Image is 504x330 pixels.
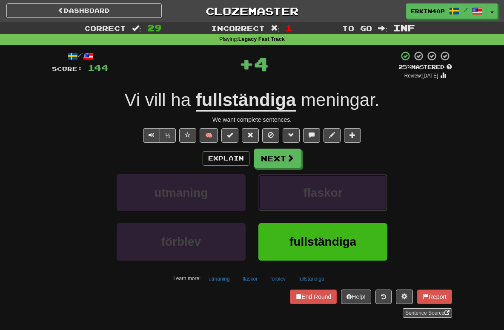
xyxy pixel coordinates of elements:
[175,3,330,18] a: Clozemaster
[145,90,166,110] span: vill
[211,24,265,32] span: Incorrect
[242,128,259,143] button: Reset to 0% Mastered (alt+r)
[141,128,176,143] div: Text-to-speech controls
[143,128,160,143] button: Play sentence audio (ctl+space)
[294,273,329,285] button: fullständiga
[84,24,126,32] span: Correct
[411,7,445,15] span: Erkin40p
[238,36,285,42] strong: Legacy Fast Track
[375,290,392,304] button: Round history (alt+y)
[173,275,200,281] small: Learn more:
[341,290,371,304] button: Help!
[266,273,290,285] button: förblev
[406,3,487,19] a: Erkin40p /
[283,128,300,143] button: Grammar (alt+g)
[398,63,452,71] div: Mastered
[171,90,191,110] span: ha
[303,128,320,143] button: Discuss sentence (alt+u)
[221,128,238,143] button: Set this sentence to 100% Mastered (alt+m)
[290,290,337,304] button: End Round
[124,90,140,110] span: Vi
[304,186,343,199] span: flaskor
[344,128,361,143] button: Add to collection (alt+a)
[289,235,356,248] span: fullständiga
[6,3,162,18] a: Dashboard
[286,23,293,33] span: 1
[204,273,234,285] button: utmaning
[203,151,249,166] button: Explain
[52,51,109,61] div: /
[398,63,411,70] span: 25 %
[200,128,218,143] button: 🧠
[296,90,379,110] span: .
[324,128,341,143] button: Edit sentence (alt+d)
[239,51,254,76] span: +
[179,128,196,143] button: Favorite sentence (alt+f)
[378,25,387,32] span: :
[88,62,109,73] span: 144
[254,53,269,74] span: 4
[117,223,246,260] button: förblev
[403,308,452,318] a: Sentence Source
[258,174,387,211] button: flaskor
[301,90,375,110] span: meningar
[196,90,296,112] u: fullständiga
[404,73,438,79] small: Review: [DATE]
[393,23,415,33] span: Inf
[160,128,176,143] button: ½
[342,24,372,32] span: To go
[117,174,246,211] button: utmaning
[154,186,208,199] span: utmaning
[147,23,162,33] span: 29
[132,25,141,32] span: :
[52,115,452,124] div: We want complete sentences.
[271,25,280,32] span: :
[238,273,262,285] button: flaskor
[464,7,468,13] span: /
[52,65,83,72] span: Score:
[161,235,201,248] span: förblev
[417,290,452,304] button: Report
[254,149,301,168] button: Next
[258,223,387,260] button: fullständiga
[262,128,279,143] button: Ignore sentence (alt+i)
